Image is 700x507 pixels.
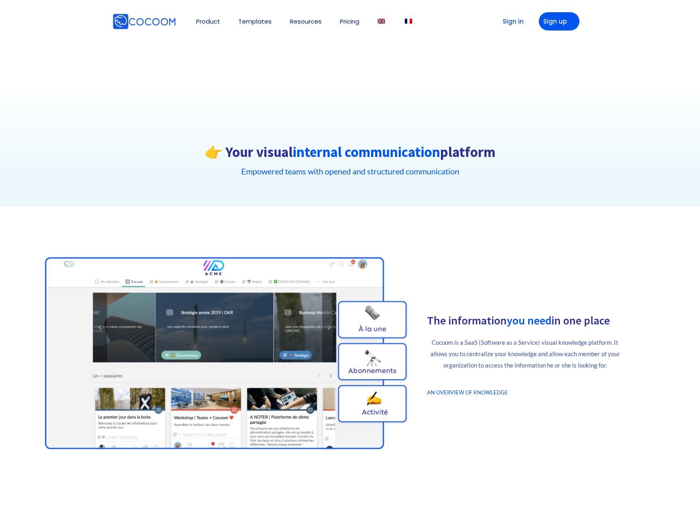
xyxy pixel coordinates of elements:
p: Cocoom is a SaaS (Software as a Service) visual knowledge platform. It allows you to centralize y... [427,337,622,371]
a: Product [196,18,220,24]
h5: Empowered teams with opened and structured communication [192,166,508,176]
h2: AN OVERVIEW OF KNOWLEDGE [427,390,622,395]
a: Pricing [340,18,359,24]
img: English [378,19,385,24]
a: Templates [238,18,272,24]
font: internal communication [293,143,440,161]
h2: The information in one place [427,315,622,326]
a: Sign in [490,12,531,30]
img: French [405,19,412,24]
font: you need [507,313,551,328]
h1: 👉 Your visual platform [192,145,508,159]
a: Sign up [539,12,579,30]
a: Resources [290,18,322,24]
img: Cocoom [112,13,176,30]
